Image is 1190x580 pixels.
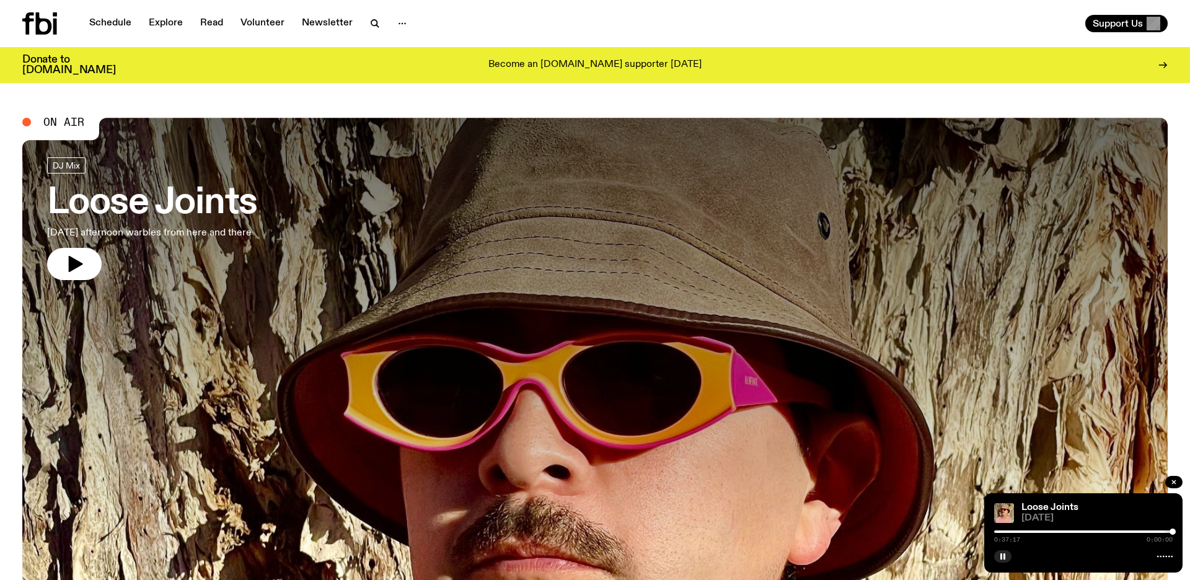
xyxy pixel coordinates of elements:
[994,537,1020,543] span: 0:37:17
[22,55,116,76] h3: Donate to [DOMAIN_NAME]
[47,226,257,240] p: [DATE] afternoon warbles from here and there
[47,157,257,280] a: Loose Joints[DATE] afternoon warbles from here and there
[1021,503,1078,512] a: Loose Joints
[1085,15,1168,32] button: Support Us
[53,160,80,170] span: DJ Mix
[82,15,139,32] a: Schedule
[1021,514,1173,523] span: [DATE]
[994,503,1014,523] img: Tyson stands in front of a paperbark tree wearing orange sunglasses, a suede bucket hat and a pin...
[1093,18,1143,29] span: Support Us
[47,186,257,221] h3: Loose Joints
[233,15,292,32] a: Volunteer
[294,15,360,32] a: Newsletter
[47,157,86,174] a: DJ Mix
[1147,537,1173,543] span: 0:00:00
[43,116,84,128] span: On Air
[141,15,190,32] a: Explore
[488,59,702,71] p: Become an [DOMAIN_NAME] supporter [DATE]
[193,15,231,32] a: Read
